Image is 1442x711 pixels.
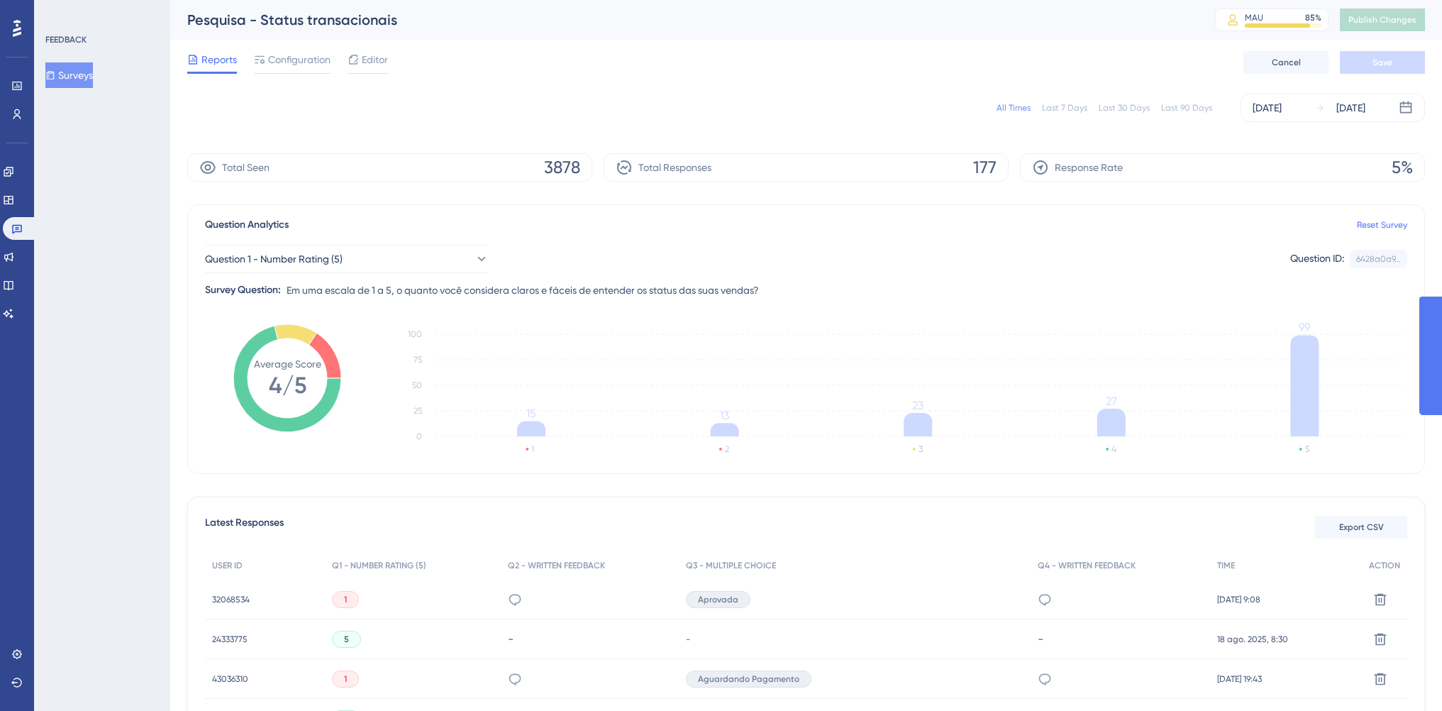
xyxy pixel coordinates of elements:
[698,673,799,685] span: Aguardando Pagamento
[1299,321,1310,334] tspan: 99
[1038,560,1136,571] span: Q4 - WRITTEN FEEDBACK
[1161,102,1212,114] div: Last 90 Days
[212,594,250,605] span: 32068534
[698,594,738,605] span: Aprovada
[332,560,426,571] span: Q1 - NUMBER RATING (5)
[408,329,422,339] tspan: 100
[1372,57,1392,68] span: Save
[973,156,997,179] span: 177
[205,514,284,540] span: Latest Responses
[45,34,87,45] div: FEEDBACK
[1369,560,1400,571] span: ACTION
[45,62,93,88] button: Surveys
[1042,102,1087,114] div: Last 7 Days
[1357,219,1407,231] a: Reset Survey
[1099,102,1150,114] div: Last 30 Days
[508,560,605,571] span: Q2 - WRITTEN FEEDBACK
[1339,522,1384,533] span: Export CSV
[205,282,281,299] div: Survey Question:
[526,407,536,420] tspan: 15
[287,282,759,299] span: Em uma escala de 1 a 5, o quanto você considera claros e fáceis de entender os status das suas ve...
[531,444,534,454] text: 1
[1217,560,1235,571] span: TIME
[720,409,729,422] tspan: 13
[544,156,580,179] span: 3878
[205,250,343,268] span: Question 1 - Number Rating (5)
[362,51,388,68] span: Editor
[201,51,237,68] span: Reports
[1217,594,1260,605] span: [DATE] 9:08
[1106,395,1117,408] tspan: 27
[1340,9,1425,31] button: Publish Changes
[1356,253,1401,265] div: 6428a0a9...
[1111,444,1116,454] text: 4
[212,634,248,645] span: 24333775
[1290,250,1344,268] div: Question ID:
[1245,12,1263,23] div: MAU
[1305,12,1321,23] div: 85 %
[508,632,672,646] div: -
[638,159,711,176] span: Total Responses
[1243,51,1329,74] button: Cancel
[919,444,923,454] text: 3
[268,51,331,68] span: Configuration
[412,380,422,390] tspan: 50
[254,358,321,370] tspan: Average Score
[1217,673,1262,685] span: [DATE] 19:43
[1348,14,1416,26] span: Publish Changes
[1055,159,1123,176] span: Response Rate
[344,634,349,645] span: 5
[212,673,248,685] span: 43036310
[1305,444,1309,454] text: 5
[1340,51,1425,74] button: Save
[414,355,422,365] tspan: 75
[1392,156,1413,179] span: 5%
[212,560,243,571] span: USER ID
[205,216,289,233] span: Question Analytics
[686,634,690,645] span: -
[686,560,776,571] span: Q3 - MULTIPLE CHOICE
[1336,99,1365,116] div: [DATE]
[187,10,1180,30] div: Pesquisa - Status transacionais
[344,594,347,605] span: 1
[1253,99,1282,116] div: [DATE]
[1382,655,1425,698] iframe: UserGuiding AI Assistant Launcher
[997,102,1031,114] div: All Times
[912,399,924,412] tspan: 23
[1315,516,1407,539] button: Export CSV
[222,159,270,176] span: Total Seen
[1038,632,1202,646] div: -
[1217,634,1288,645] span: 18 ago. 2025, 8:30
[1272,57,1301,68] span: Cancel
[414,406,422,416] tspan: 25
[269,372,306,399] tspan: 4/5
[416,431,422,441] tspan: 0
[344,673,347,685] span: 1
[725,444,729,454] text: 2
[205,245,489,273] button: Question 1 - Number Rating (5)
